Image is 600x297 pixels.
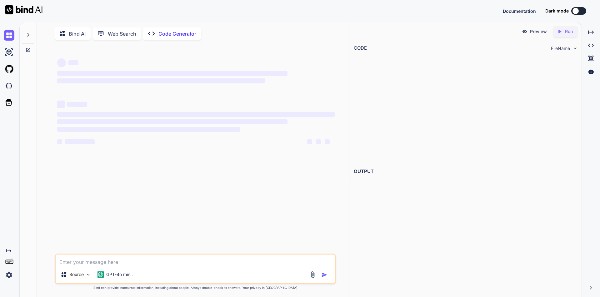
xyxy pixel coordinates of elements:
span: ‌ [57,139,62,144]
img: Bind AI [5,5,42,14]
span: ‌ [57,127,240,132]
span: FileName [551,45,570,52]
img: chevron down [572,46,578,51]
img: settings [4,270,14,280]
span: ‌ [57,119,287,124]
h2: OUTPUT [350,164,582,179]
img: githubLight [4,64,14,74]
img: preview [522,29,527,34]
p: Bind AI [69,30,86,37]
span: ‌ [316,139,321,144]
span: ‌ [67,102,87,107]
div: CODE [354,45,367,52]
span: Dark mode [545,8,569,14]
span: ‌ [57,101,65,108]
img: ai-studio [4,47,14,57]
p: Bind can provide inaccurate information, including about people. Always double-check its answers.... [55,285,336,290]
span: ‌ [57,58,66,67]
img: Pick Models [86,272,91,277]
img: darkCloudIdeIcon [4,81,14,91]
span: ‌ [68,60,78,65]
p: Code Generator [158,30,196,37]
span: ‌ [325,139,330,144]
button: Documentation [503,8,536,14]
span: ‌ [65,139,95,144]
span: ‌ [57,112,335,117]
span: ‌ [57,71,287,76]
p: Web Search [108,30,136,37]
p: Source [69,271,84,278]
p: Run [565,28,573,35]
p: Preview [530,28,547,35]
img: chat [4,30,14,41]
img: attachment [309,271,316,278]
img: icon [321,272,327,278]
p: GPT-4o min.. [106,271,133,278]
img: GPT-4o mini [97,271,104,278]
span: ‌ [57,78,265,83]
span: ‌ [307,139,312,144]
